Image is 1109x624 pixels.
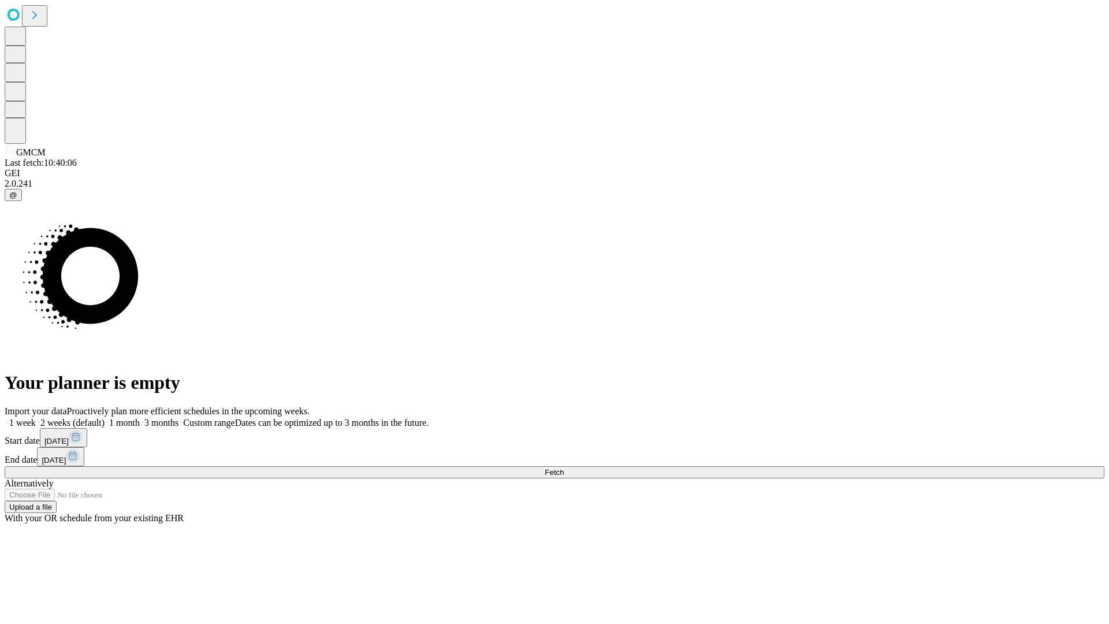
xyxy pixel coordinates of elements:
[5,158,77,168] span: Last fetch: 10:40:06
[5,513,184,523] span: With your OR schedule from your existing EHR
[235,418,429,428] span: Dates can be optimized up to 3 months in the future.
[5,189,22,201] button: @
[5,179,1104,189] div: 2.0.241
[44,437,69,445] span: [DATE]
[109,418,140,428] span: 1 month
[37,447,84,466] button: [DATE]
[5,447,1104,466] div: End date
[67,406,310,416] span: Proactively plan more efficient schedules in the upcoming weeks.
[5,428,1104,447] div: Start date
[40,428,87,447] button: [DATE]
[16,147,46,157] span: GMCM
[5,466,1104,478] button: Fetch
[183,418,235,428] span: Custom range
[5,478,53,488] span: Alternatively
[42,456,66,465] span: [DATE]
[545,468,564,477] span: Fetch
[9,418,36,428] span: 1 week
[144,418,178,428] span: 3 months
[5,406,67,416] span: Import your data
[40,418,105,428] span: 2 weeks (default)
[5,168,1104,179] div: GEI
[5,501,57,513] button: Upload a file
[5,372,1104,393] h1: Your planner is empty
[9,191,17,199] span: @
